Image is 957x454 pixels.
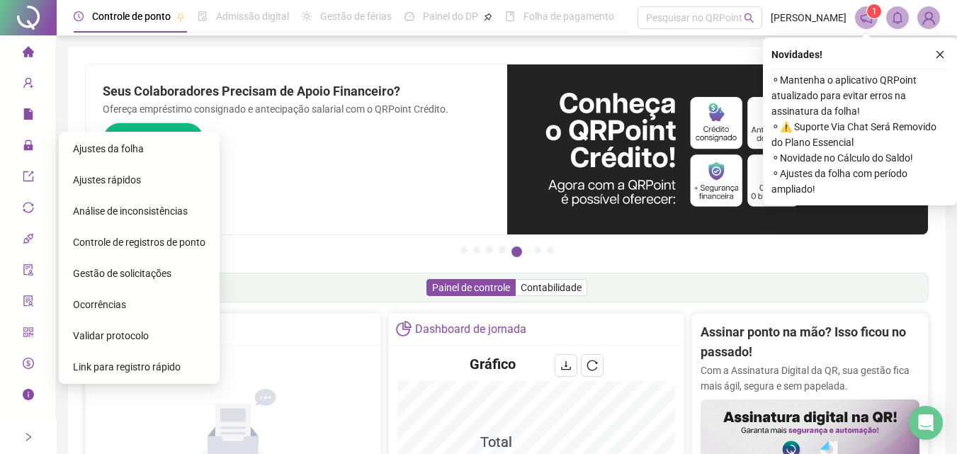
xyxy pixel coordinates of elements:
[771,166,948,197] span: ⚬ Ajustes da folha com período ampliado!
[404,11,414,21] span: dashboard
[216,11,289,22] span: Admissão digital
[23,414,34,442] span: gift
[771,10,846,25] span: [PERSON_NAME]
[547,246,554,254] button: 7
[484,13,492,21] span: pushpin
[103,123,204,158] button: Saiba mais
[23,289,34,317] span: solution
[744,13,754,23] span: search
[396,321,411,336] span: pie-chart
[486,246,493,254] button: 3
[23,382,34,411] span: info-circle
[432,282,510,293] span: Painel de controle
[73,205,188,217] span: Análise de inconsistências
[73,330,149,341] span: Validar protocolo
[23,102,34,130] span: file
[701,363,919,394] p: Com a Assinatura Digital da QR, sua gestão fica mais ágil, segura e sem papelada.
[891,11,904,24] span: bell
[935,50,945,59] span: close
[587,360,598,371] span: reload
[771,119,948,150] span: ⚬ ⚠️ Suporte Via Chat Será Removido do Plano Essencial
[23,40,34,68] span: home
[103,81,490,101] h2: Seus Colaboradores Precisam de Apoio Financeiro?
[771,47,822,62] span: Novidades !
[23,227,34,255] span: api
[103,101,490,117] p: Ofereça empréstimo consignado e antecipação salarial com o QRPoint Crédito.
[860,11,873,24] span: notification
[73,143,144,154] span: Ajustes da folha
[198,11,208,21] span: file-done
[499,246,506,254] button: 4
[23,351,34,380] span: dollar
[23,71,34,99] span: user-add
[92,11,171,22] span: Controle de ponto
[23,133,34,161] span: lock
[473,246,480,254] button: 2
[521,282,582,293] span: Contabilidade
[320,11,392,22] span: Gestão de férias
[701,322,919,363] h2: Assinar ponto na mão? Isso ficou no passado!
[523,11,614,22] span: Folha de pagamento
[470,354,516,374] h4: Gráfico
[74,11,84,21] span: clock-circle
[23,195,34,224] span: sync
[918,7,939,28] img: 50702
[176,13,185,21] span: pushpin
[73,268,171,279] span: Gestão de solicitações
[23,432,33,442] span: right
[23,320,34,348] span: qrcode
[73,299,126,310] span: Ocorrências
[534,246,541,254] button: 6
[23,258,34,286] span: audit
[23,164,34,193] span: export
[73,174,141,186] span: Ajustes rápidos
[560,360,572,371] span: download
[771,72,948,119] span: ⚬ Mantenha o aplicativo QRPoint atualizado para evitar erros na assinatura da folha!
[505,11,515,21] span: book
[511,246,522,257] button: 5
[909,406,943,440] div: Open Intercom Messenger
[867,4,881,18] sup: 1
[872,6,877,16] span: 1
[302,11,312,21] span: sun
[423,11,478,22] span: Painel do DP
[73,361,181,373] span: Link para registro rápido
[460,246,468,254] button: 1
[771,150,948,166] span: ⚬ Novidade no Cálculo do Saldo!
[507,64,929,234] img: banner%2F11e687cd-1386-4cbd-b13b-7bd81425532d.png
[73,237,205,248] span: Controle de registros de ponto
[415,317,526,341] div: Dashboard de jornada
